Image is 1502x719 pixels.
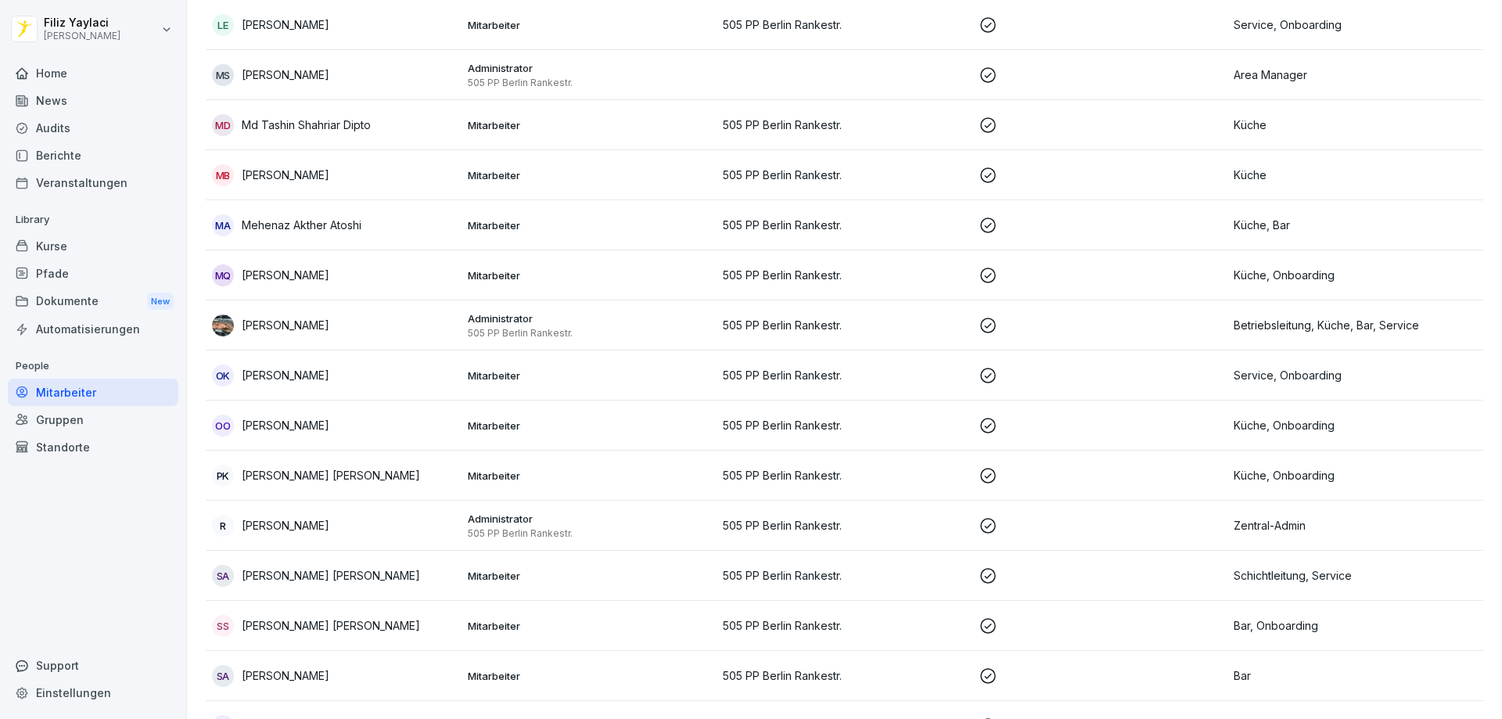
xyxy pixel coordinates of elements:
a: Veranstaltungen [8,169,178,196]
div: PK [212,465,234,487]
p: [PERSON_NAME] [242,417,329,433]
div: MS [212,64,234,86]
p: Küche, Onboarding [1234,267,1477,283]
p: 505 PP Berlin Rankestr. [723,417,966,433]
div: Gruppen [8,406,178,433]
a: Einstellungen [8,679,178,706]
p: [PERSON_NAME] [242,517,329,534]
p: Mehenaz Akther Atoshi [242,217,361,233]
p: Zentral-Admin [1234,517,1477,534]
a: Kurse [8,232,178,260]
p: Mitarbeiter [468,268,711,282]
p: Service, Onboarding [1234,367,1477,383]
p: Bar [1234,667,1477,684]
a: Berichte [8,142,178,169]
p: 505 PP Berlin Rankestr. [468,77,711,89]
div: SA [212,565,234,587]
p: [PERSON_NAME] [242,267,329,283]
p: [PERSON_NAME] [242,667,329,684]
p: Küche [1234,117,1477,133]
p: 505 PP Berlin Rankestr. [723,567,966,584]
p: 505 PP Berlin Rankestr. [723,117,966,133]
p: Md Tashin Shahriar Dipto [242,117,371,133]
p: Küche, Onboarding [1234,467,1477,484]
p: Mitarbeiter [468,368,711,383]
p: 505 PP Berlin Rankestr. [723,467,966,484]
p: Area Manager [1234,67,1477,83]
div: New [147,293,174,311]
div: LE [212,14,234,36]
p: Filiz Yaylaci [44,16,120,30]
p: Mitarbeiter [468,469,711,483]
div: OO [212,415,234,437]
p: Küche, Onboarding [1234,417,1477,433]
a: Audits [8,114,178,142]
p: Bar, Onboarding [1234,617,1477,634]
div: SA [212,665,234,687]
p: [PERSON_NAME] [242,367,329,383]
p: 505 PP Berlin Rankestr. [723,367,966,383]
p: Library [8,207,178,232]
p: 505 PP Berlin Rankestr. [468,527,711,540]
p: Mitarbeiter [468,569,711,583]
p: Mitarbeiter [468,118,711,132]
div: MB [212,164,234,186]
p: 505 PP Berlin Rankestr. [723,267,966,283]
div: OK [212,365,234,386]
p: Schichtleitung, Service [1234,567,1477,584]
a: Automatisierungen [8,315,178,343]
div: Support [8,652,178,679]
p: [PERSON_NAME] [PERSON_NAME] [242,617,420,634]
p: Administrator [468,512,711,526]
a: Pfade [8,260,178,287]
p: Mitarbeiter [468,669,711,683]
div: Dokumente [8,287,178,316]
a: DokumenteNew [8,287,178,316]
p: Administrator [468,61,711,75]
p: 505 PP Berlin Rankestr. [723,617,966,634]
p: Mitarbeiter [468,619,711,633]
p: Administrator [468,311,711,325]
p: 505 PP Berlin Rankestr. [723,317,966,333]
p: 505 PP Berlin Rankestr. [723,217,966,233]
p: [PERSON_NAME] [PERSON_NAME] [242,467,420,484]
div: MD [212,114,234,136]
p: 505 PP Berlin Rankestr. [723,16,966,33]
div: MQ [212,264,234,286]
div: MA [212,214,234,236]
p: Küche, Bar [1234,217,1477,233]
p: 505 PP Berlin Rankestr. [723,517,966,534]
p: 505 PP Berlin Rankestr. [723,667,966,684]
p: 505 PP Berlin Rankestr. [723,167,966,183]
p: Küche [1234,167,1477,183]
div: SS [212,615,234,637]
p: [PERSON_NAME] [242,16,329,33]
p: Mitarbeiter [468,168,711,182]
a: Mitarbeiter [8,379,178,406]
p: People [8,354,178,379]
p: [PERSON_NAME] [242,67,329,83]
a: Home [8,59,178,87]
p: Mitarbeiter [468,419,711,433]
p: Service, Onboarding [1234,16,1477,33]
p: 505 PP Berlin Rankestr. [468,327,711,340]
p: [PERSON_NAME] [PERSON_NAME] [242,567,420,584]
p: Betriebsleitung, Küche, Bar, Service [1234,317,1477,333]
p: Mitarbeiter [468,218,711,232]
p: [PERSON_NAME] [242,167,329,183]
p: Mitarbeiter [468,18,711,32]
p: [PERSON_NAME] [44,31,120,41]
a: News [8,87,178,114]
a: Standorte [8,433,178,461]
